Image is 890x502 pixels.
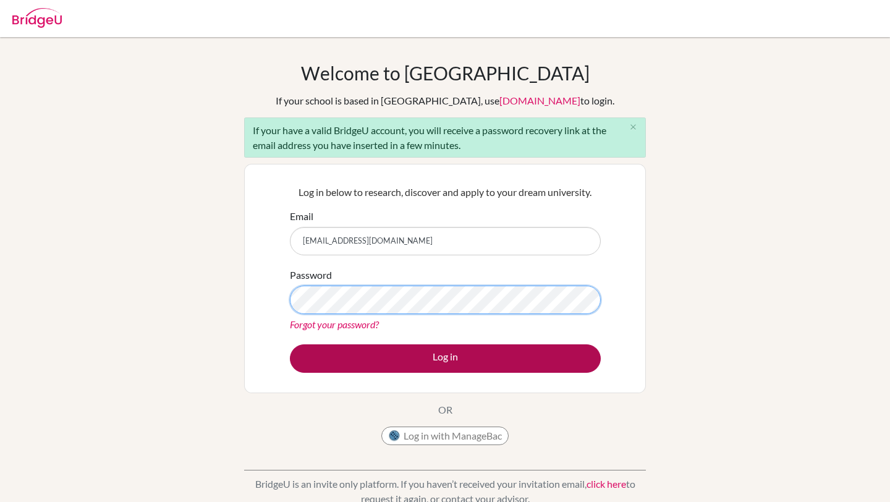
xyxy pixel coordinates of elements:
p: OR [438,402,452,417]
img: Bridge-U [12,8,62,28]
p: Log in below to research, discover and apply to your dream university. [290,185,601,200]
i: close [629,122,638,132]
label: Password [290,268,332,283]
label: Email [290,209,313,224]
button: Log in [290,344,601,373]
h1: Welcome to [GEOGRAPHIC_DATA] [301,62,590,84]
div: If your have a valid BridgeU account, you will receive a password recovery link at the email addr... [244,117,646,158]
div: If your school is based in [GEOGRAPHIC_DATA], use to login. [276,93,614,108]
button: Close [621,118,645,137]
a: Forgot your password? [290,318,379,330]
a: [DOMAIN_NAME] [499,95,580,106]
a: click here [587,478,626,490]
button: Log in with ManageBac [381,427,509,445]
